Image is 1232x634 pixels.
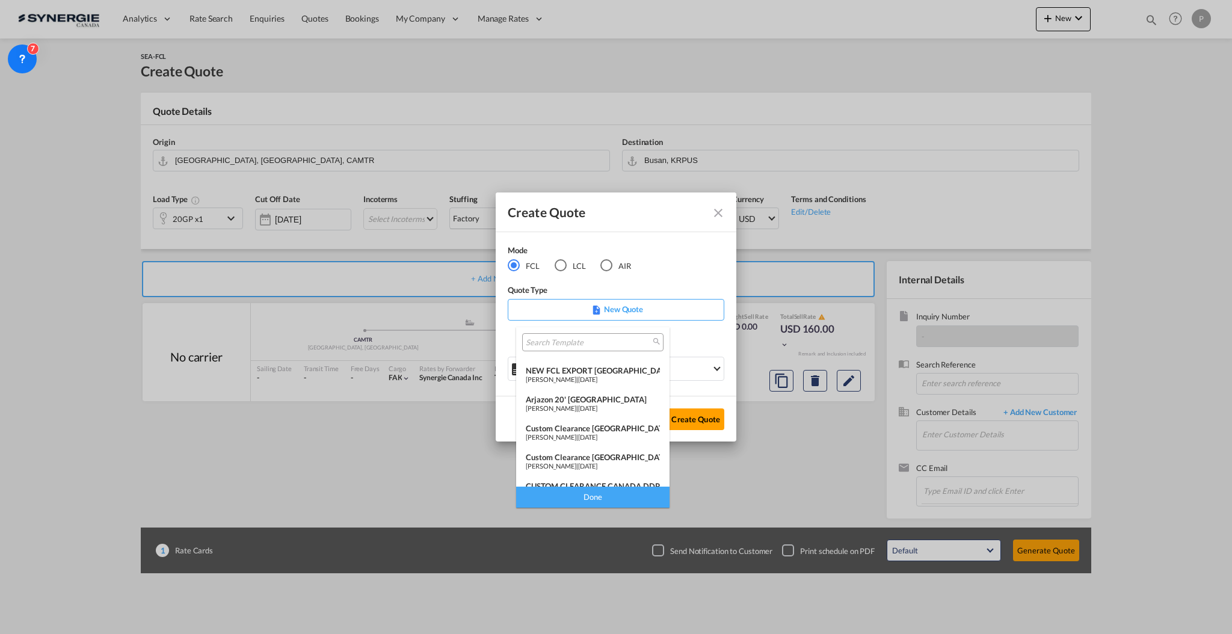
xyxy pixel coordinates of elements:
[526,433,660,441] div: |
[578,404,597,412] span: [DATE]
[578,375,597,383] span: [DATE]
[526,462,576,470] span: [PERSON_NAME]
[578,462,597,470] span: [DATE]
[526,366,660,375] div: NEW FCL EXPORT [GEOGRAPHIC_DATA]
[526,337,650,348] input: Search Template
[526,404,576,412] span: [PERSON_NAME]
[578,433,597,441] span: [DATE]
[526,395,660,404] div: Arjazon 20' [GEOGRAPHIC_DATA]
[526,452,660,462] div: Custom Clearance [GEOGRAPHIC_DATA] DDU
[526,481,660,491] div: CUSTOM CLEARANCE CANADA DDP
[526,375,660,383] div: |
[652,337,661,346] md-icon: icon-magnify
[526,462,660,470] div: |
[526,375,576,383] span: [PERSON_NAME]
[526,423,660,433] div: Custom clearance [GEOGRAPHIC_DATA] DDP
[526,433,576,441] span: [PERSON_NAME]
[516,487,670,508] div: Done
[526,404,660,412] div: |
